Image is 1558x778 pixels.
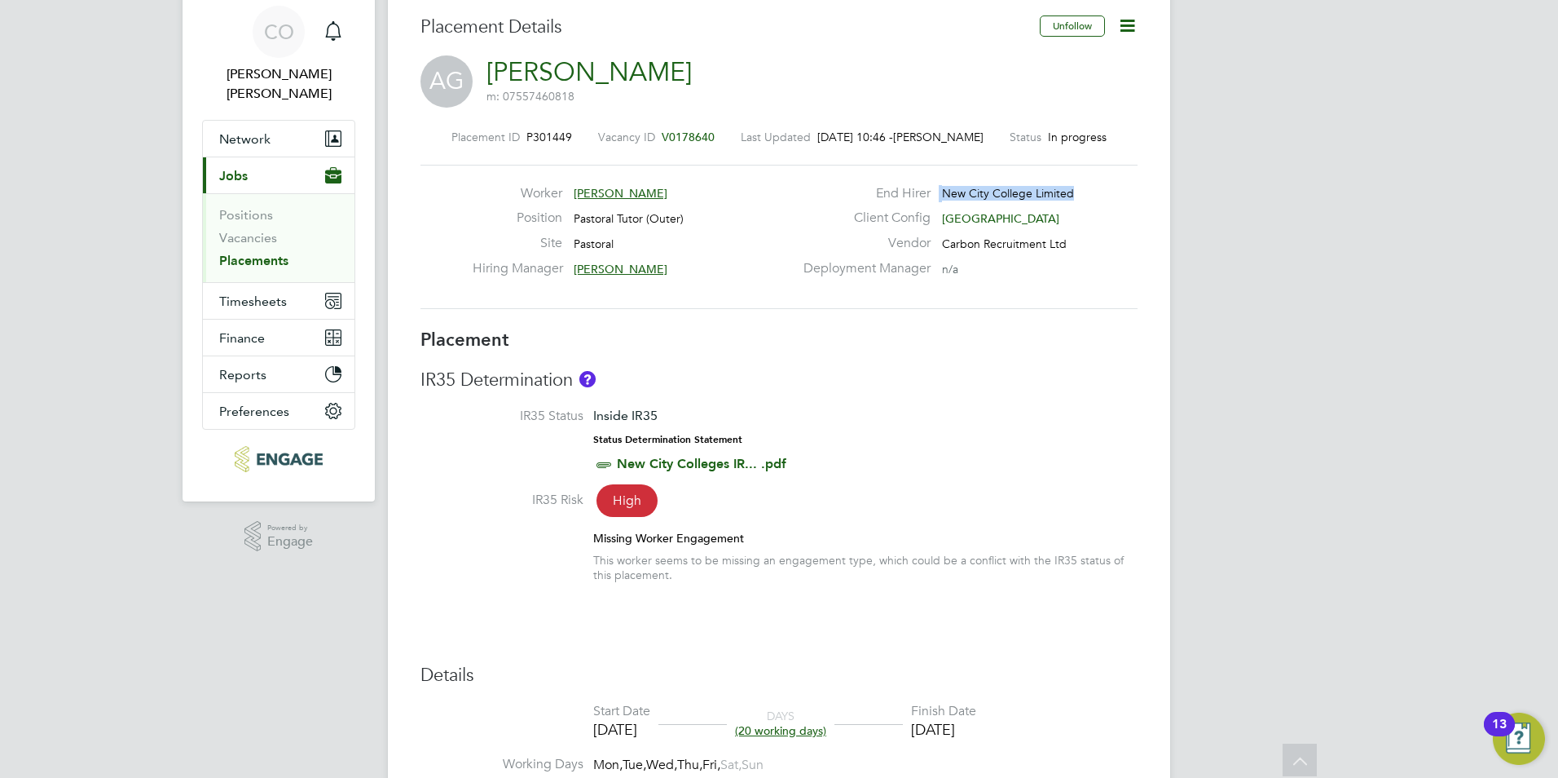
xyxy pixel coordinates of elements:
[473,185,562,202] label: Worker
[202,6,355,104] a: CO[PERSON_NAME] [PERSON_NAME]
[526,130,572,144] span: P301449
[202,64,355,104] span: Connor O'sullivan
[702,757,720,773] span: Fri,
[420,55,473,108] span: AG
[203,157,354,193] button: Jobs
[662,130,715,144] span: V0178640
[219,367,266,382] span: Reports
[235,446,322,472] img: carbonrecruitment-logo-retina.png
[420,15,1028,39] h3: Placement Details
[574,262,667,276] span: [PERSON_NAME]
[1493,713,1545,765] button: Open Resource Center, 13 new notifications
[219,253,288,268] a: Placements
[593,720,650,739] div: [DATE]
[720,757,742,773] span: Sat,
[794,235,931,252] label: Vendor
[742,757,764,773] span: Sun
[219,131,271,147] span: Network
[1048,130,1107,144] span: In progress
[735,723,826,738] span: (20 working days)
[598,130,655,144] label: Vacancy ID
[579,371,596,387] button: About IR35
[420,492,583,509] label: IR35 Risk
[727,709,834,738] div: DAYS
[219,294,287,309] span: Timesheets
[473,235,562,252] label: Site
[942,211,1059,226] span: [GEOGRAPHIC_DATA]
[593,408,658,423] span: Inside IR35
[219,230,277,245] a: Vacancies
[646,757,677,773] span: Wed,
[420,756,583,773] label: Working Days
[203,121,354,157] button: Network
[677,757,702,773] span: Thu,
[911,703,976,720] div: Finish Date
[893,130,984,144] span: [PERSON_NAME]
[203,320,354,356] button: Finance
[942,236,1067,251] span: Carbon Recruitment Ltd
[244,521,314,552] a: Powered byEngage
[473,210,562,227] label: Position
[574,236,614,251] span: Pastoral
[219,168,248,183] span: Jobs
[219,207,273,223] a: Positions
[593,531,1138,546] div: Missing Worker Engagement
[420,664,1138,687] h3: Details
[420,408,583,425] label: IR35 Status
[1040,15,1105,37] button: Unfollow
[593,434,742,445] strong: Status Determination Statement
[203,393,354,429] button: Preferences
[593,553,1138,582] div: This worker seems to be missing an engagement type, which could be a conflict with the IR35 statu...
[451,130,520,144] label: Placement ID
[574,186,667,201] span: [PERSON_NAME]
[617,456,786,471] a: New City Colleges IR... .pdf
[420,369,1138,392] h3: IR35 Determination
[203,193,354,282] div: Jobs
[593,757,623,773] span: Mon,
[267,521,313,535] span: Powered by
[203,356,354,392] button: Reports
[486,89,574,104] span: m: 07557460818
[219,330,265,346] span: Finance
[1492,724,1507,745] div: 13
[741,130,811,144] label: Last Updated
[817,130,893,144] span: [DATE] 10:46 -
[911,720,976,739] div: [DATE]
[420,329,509,351] b: Placement
[219,404,289,419] span: Preferences
[593,703,650,720] div: Start Date
[623,757,646,773] span: Tue,
[264,21,294,42] span: CO
[473,260,562,277] label: Hiring Manager
[794,260,931,277] label: Deployment Manager
[794,210,931,227] label: Client Config
[203,283,354,319] button: Timesheets
[1010,130,1041,144] label: Status
[942,262,958,276] span: n/a
[596,484,658,517] span: High
[942,186,1074,201] span: New City College Limited
[267,535,313,549] span: Engage
[574,211,684,226] span: Pastoral Tutor (Outer)
[794,185,931,202] label: End Hirer
[486,56,692,88] a: [PERSON_NAME]
[202,446,355,472] a: Go to home page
